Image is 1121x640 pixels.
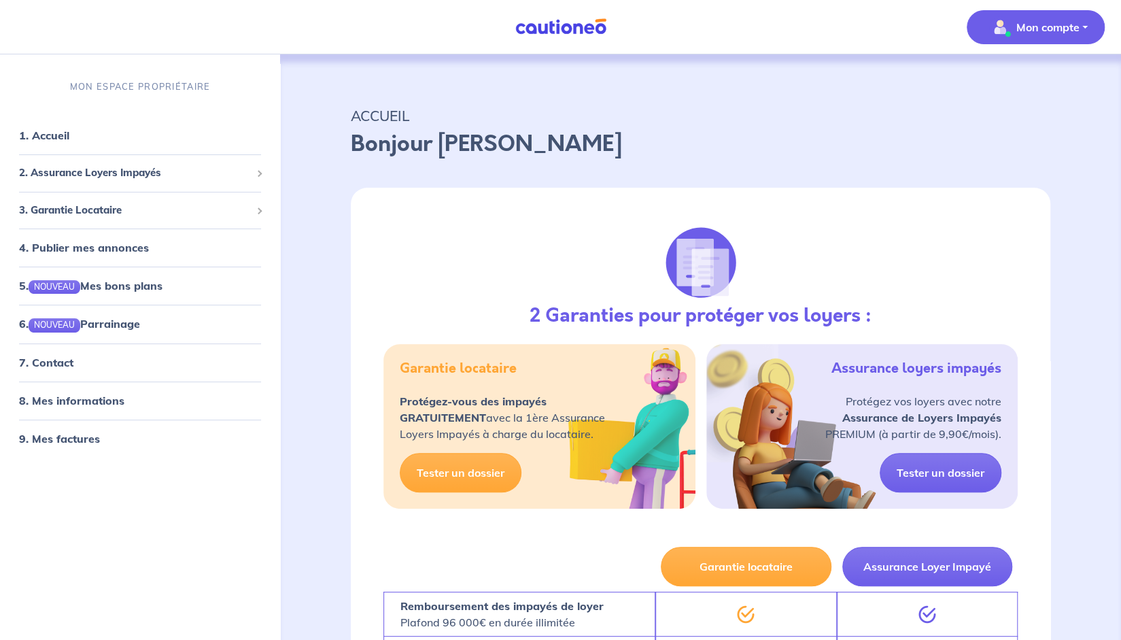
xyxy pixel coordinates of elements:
p: Protégez vos loyers avec notre PREMIUM (à partir de 9,90€/mois). [825,393,1001,442]
a: 7. Contact [19,356,73,369]
p: ACCUEIL [351,103,1050,128]
button: illu_account_valid_menu.svgMon compte [967,10,1105,44]
div: 1. Accueil [5,122,275,149]
div: 8. Mes informations [5,387,275,414]
strong: Assurance de Loyers Impayés [842,411,1001,424]
a: Tester un dossier [400,453,521,492]
h5: Garantie locataire [400,360,517,377]
p: Bonjour [PERSON_NAME] [351,128,1050,161]
div: 2. Assurance Loyers Impayés [5,160,275,186]
div: 7. Contact [5,349,275,376]
a: 5.NOUVEAUMes bons plans [19,279,162,292]
h3: 2 Garanties pour protéger vos loyers : [530,305,872,328]
p: Mon compte [1016,19,1080,35]
div: 9. Mes factures [5,425,275,452]
a: 4. Publier mes annonces [19,241,149,254]
a: 6.NOUVEAUParrainage [19,317,140,331]
strong: Protégez-vous des impayés GRATUITEMENT [400,394,547,424]
h5: Assurance loyers impayés [831,360,1001,377]
div: 4. Publier mes annonces [5,234,275,261]
a: 8. Mes informations [19,394,124,407]
p: avec la 1ère Assurance Loyers Impayés à charge du locataire. [400,393,605,442]
a: 1. Accueil [19,129,69,142]
div: 6.NOUVEAUParrainage [5,310,275,337]
span: 2. Assurance Loyers Impayés [19,165,251,181]
p: MON ESPACE PROPRIÉTAIRE [70,80,210,93]
div: 5.NOUVEAUMes bons plans [5,272,275,299]
div: 3. Garantie Locataire [5,197,275,224]
span: 3. Garantie Locataire [19,203,251,218]
img: Cautioneo [510,18,612,35]
a: 9. Mes factures [19,432,100,445]
button: Garantie locataire [661,547,831,586]
img: justif-loupe [664,226,738,299]
img: illu_account_valid_menu.svg [989,16,1011,38]
button: Assurance Loyer Impayé [842,547,1013,586]
a: Tester un dossier [880,453,1001,492]
p: Plafond 96 000€ en durée illimitée [400,598,604,630]
strong: Remboursement des impayés de loyer [400,599,604,613]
